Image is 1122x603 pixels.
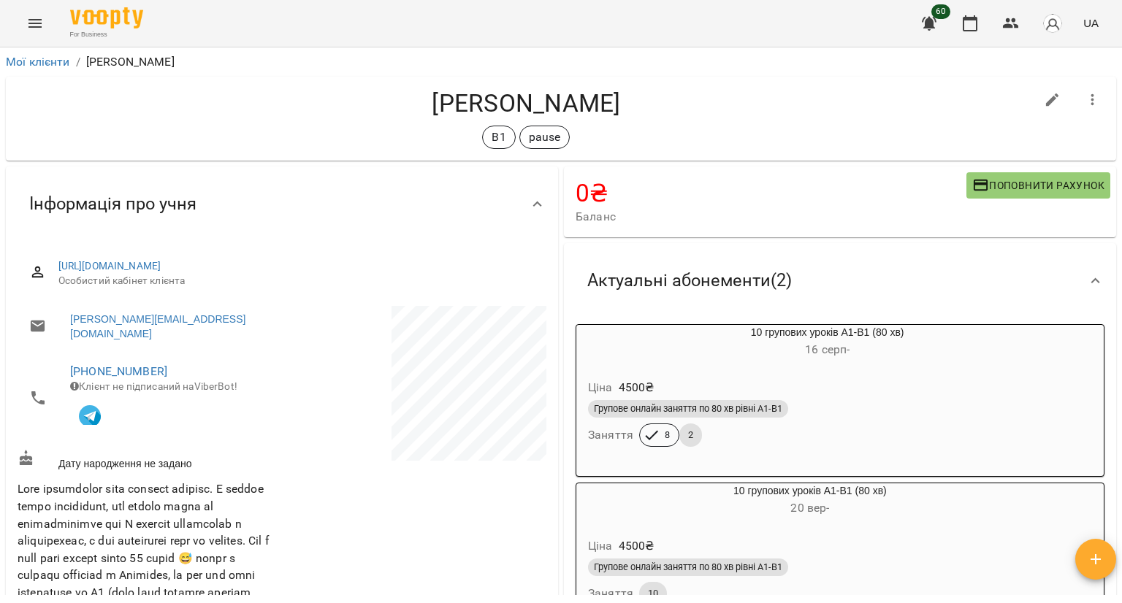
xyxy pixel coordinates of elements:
div: 10 групових уроків А1-В1 (80 хв) [576,325,1078,360]
button: Menu [18,6,53,41]
span: Клієнт не підписаний на ViberBot! [70,380,237,392]
a: [URL][DOMAIN_NAME] [58,260,161,272]
nav: breadcrumb [6,53,1116,71]
span: UA [1083,15,1099,31]
li: / [76,53,80,71]
img: Telegram [79,405,101,427]
span: Інформація про учня [29,193,196,215]
div: 10 групових уроків А1-В1 (80 хв) [576,483,1044,518]
span: Актуальні абонементи ( 2 ) [587,269,792,292]
div: Дату народження не задано [15,447,282,474]
a: Мої клієнти [6,55,70,69]
h6: Заняття [588,425,633,445]
span: 2 [679,429,702,442]
h4: 0 ₴ [576,178,966,208]
p: [PERSON_NAME] [86,53,175,71]
div: pause [519,126,570,149]
span: 10 [639,587,667,600]
a: [PERSON_NAME][EMAIL_ADDRESS][DOMAIN_NAME] [70,312,267,341]
a: [PHONE_NUMBER] [70,364,167,378]
div: В1 [482,126,515,149]
img: avatar_s.png [1042,13,1063,34]
span: 8 [656,429,679,442]
p: pause [529,128,561,146]
span: 60 [931,4,950,19]
p: 4500 ₴ [619,379,654,396]
span: 16 серп - [805,342,850,356]
div: Актуальні абонементи(2) [564,243,1116,318]
span: Групове онлайн заняття по 80 хв рівні А1-В1 [588,561,788,574]
p: 4500 ₴ [619,537,654,555]
span: Групове онлайн заняття по 80 хв рівні А1-В1 [588,402,788,415]
button: UA [1077,9,1104,37]
button: Клієнт підписаний на VooptyBot [70,394,110,434]
div: Інформація про учня [6,166,558,242]
span: For Business [70,30,143,39]
span: Поповнити рахунок [972,177,1104,194]
h4: [PERSON_NAME] [18,88,1035,118]
span: 20 вер - [790,501,829,515]
h6: Ціна [588,377,613,398]
img: Voopty Logo [70,7,143,28]
button: 10 групових уроків А1-В1 (80 хв)16 серп- Ціна4500₴Групове онлайн заняття по 80 хв рівні А1-В1Заня... [576,325,1078,464]
h6: Ціна [588,536,613,556]
button: Поповнити рахунок [966,172,1110,199]
span: Баланс [576,208,966,226]
p: В1 [492,128,505,146]
span: Особистий кабінет клієнта [58,274,535,288]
